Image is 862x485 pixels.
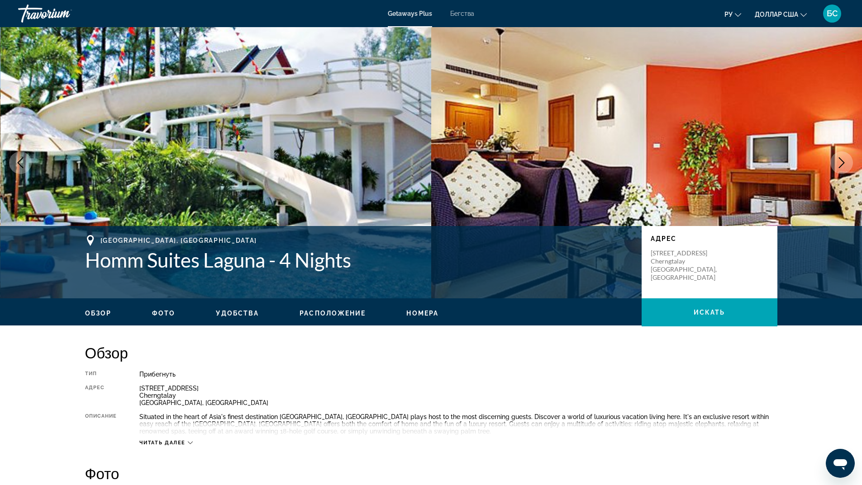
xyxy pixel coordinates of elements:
div: Тип [85,371,117,378]
iframe: Кнопка запуска окна обмена сообщениями [826,449,855,478]
h2: Обзор [85,344,777,362]
div: Прибегнуть [139,371,777,378]
button: искать [642,298,777,326]
button: Меню пользователя [820,4,844,23]
button: Изменить язык [724,8,741,21]
div: [STREET_ADDRESS] Cherngtalay [GEOGRAPHIC_DATA], [GEOGRAPHIC_DATA] [139,385,777,406]
button: Previous image [9,151,32,174]
div: Situated in the heart of Asia's finest destination [GEOGRAPHIC_DATA], [GEOGRAPHIC_DATA] plays hos... [139,413,777,435]
span: Фото [152,310,175,317]
a: Бегства [450,10,474,17]
button: Номера [406,309,438,317]
button: Читать далее [139,439,193,446]
p: [STREET_ADDRESS] Cherngtalay [GEOGRAPHIC_DATA], [GEOGRAPHIC_DATA] [651,249,723,282]
button: Расположение [300,309,366,317]
div: Адрес [85,385,117,406]
span: Удобства [216,310,259,317]
span: Читать далее [139,440,186,446]
span: искать [694,309,725,316]
h1: Homm Suites Laguna - 4 Nights [85,248,633,272]
button: Изменить валюту [755,8,807,21]
span: Номера [406,310,438,317]
span: [GEOGRAPHIC_DATA], [GEOGRAPHIC_DATA] [100,237,257,244]
button: Next image [830,151,853,174]
a: Травориум [18,2,109,25]
button: Обзор [85,309,112,317]
span: Расположение [300,310,366,317]
a: Getaways Plus [388,10,432,17]
div: Описание [85,413,117,435]
button: Фото [152,309,175,317]
h2: Фото [85,464,777,482]
button: Удобства [216,309,259,317]
font: доллар США [755,11,798,18]
p: Адрес [651,235,768,242]
span: Обзор [85,310,112,317]
font: ру [724,11,733,18]
font: БС [827,9,838,18]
